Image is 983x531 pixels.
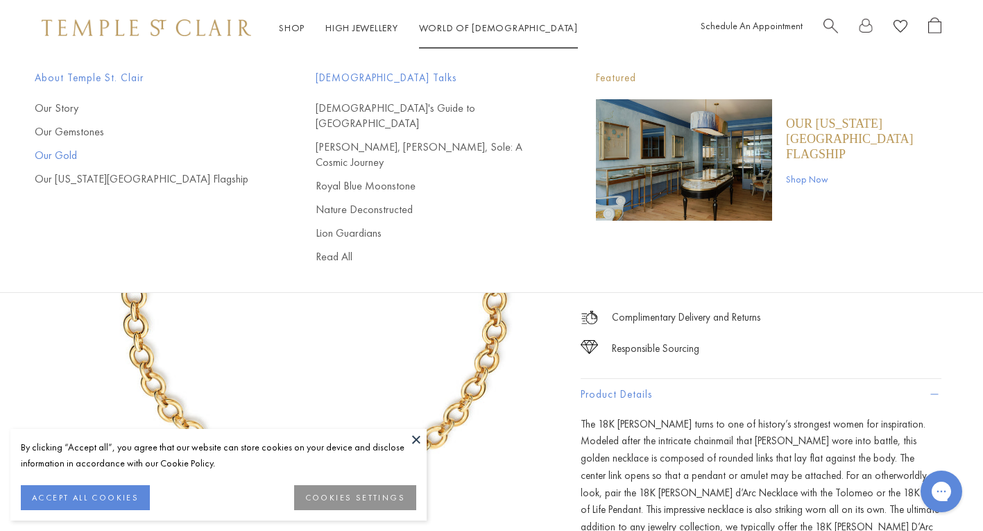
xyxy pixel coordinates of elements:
button: COOKIES SETTINGS [294,485,416,510]
a: Our Story [35,101,260,116]
button: Product Details [581,379,941,410]
a: Royal Blue Moonstone [316,178,541,194]
a: Our [US_STATE][GEOGRAPHIC_DATA] Flagship [786,116,948,162]
a: Lion Guardians [316,226,541,241]
a: World of [DEMOGRAPHIC_DATA]World of [DEMOGRAPHIC_DATA] [419,22,578,34]
a: Read All [316,249,541,264]
iframe: Gorgias live chat messenger [914,466,969,517]
img: icon_sourcing.svg [581,340,598,354]
nav: Main navigation [279,19,578,37]
a: View Wishlist [894,17,907,39]
span: About Temple St. Clair [35,69,260,87]
button: ACCEPT ALL COOKIES [21,485,150,510]
img: Temple St. Clair [42,19,251,36]
a: Search [823,17,838,39]
a: Shop Now [786,171,948,187]
a: Our Gold [35,148,260,163]
a: Schedule An Appointment [701,19,803,32]
p: Featured [596,69,948,87]
img: icon_delivery.svg [581,309,598,326]
div: By clicking “Accept all”, you agree that our website can store cookies on your device and disclos... [21,439,416,471]
a: Nature Deconstructed [316,202,541,217]
a: Open Shopping Bag [928,17,941,39]
a: Our [US_STATE][GEOGRAPHIC_DATA] Flagship [35,171,260,187]
a: ShopShop [279,22,305,34]
a: High JewelleryHigh Jewellery [325,22,398,34]
div: Responsible Sourcing [612,340,699,357]
a: Our Gemstones [35,124,260,140]
a: [PERSON_NAME], [PERSON_NAME], Sole: A Cosmic Journey [316,140,541,170]
p: Complimentary Delivery and Returns [612,309,760,326]
a: [DEMOGRAPHIC_DATA]'s Guide to [GEOGRAPHIC_DATA] [316,101,541,131]
span: [DEMOGRAPHIC_DATA] Talks [316,69,541,87]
